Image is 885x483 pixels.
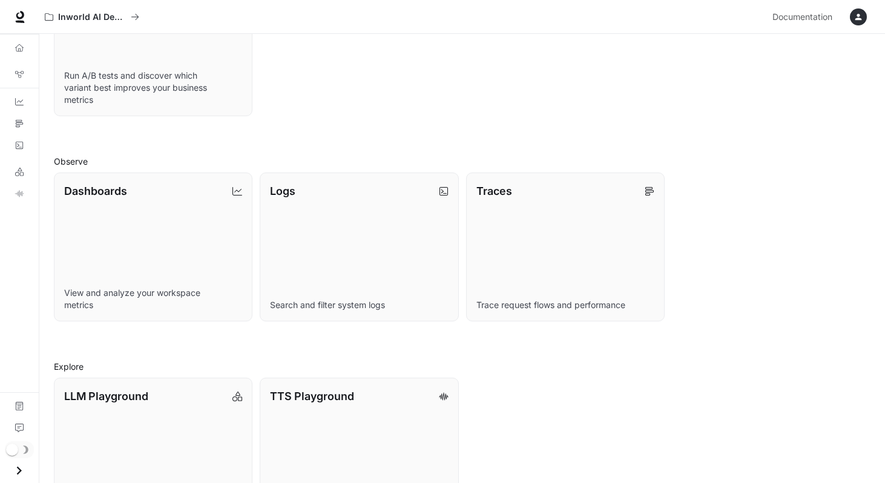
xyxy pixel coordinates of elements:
p: Trace request flows and performance [476,299,654,311]
a: Documentation [5,396,34,416]
p: Search and filter system logs [270,299,448,311]
a: Dashboards [5,92,34,111]
button: All workspaces [39,5,145,29]
a: Overview [5,38,34,57]
p: Dashboards [64,183,127,199]
button: Open drawer [5,458,33,483]
a: TTS Playground [5,184,34,203]
p: LLM Playground [64,388,148,404]
p: TTS Playground [270,388,354,404]
a: LLM Playground [5,162,34,182]
a: Documentation [768,5,841,29]
a: LogsSearch and filter system logs [260,172,458,321]
a: Logs [5,136,34,155]
a: TracesTrace request flows and performance [466,172,665,321]
a: Feedback [5,418,34,438]
span: Documentation [772,10,832,25]
p: Run A/B tests and discover which variant best improves your business metrics [64,70,242,106]
p: Logs [270,183,295,199]
a: Traces [5,114,34,133]
h2: Explore [54,360,870,373]
h2: Observe [54,155,870,168]
p: View and analyze your workspace metrics [64,287,242,311]
a: DashboardsView and analyze your workspace metrics [54,172,252,321]
p: Inworld AI Demos [58,12,126,22]
p: Traces [476,183,512,199]
a: Graph Registry [5,65,34,84]
span: Dark mode toggle [6,442,18,456]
